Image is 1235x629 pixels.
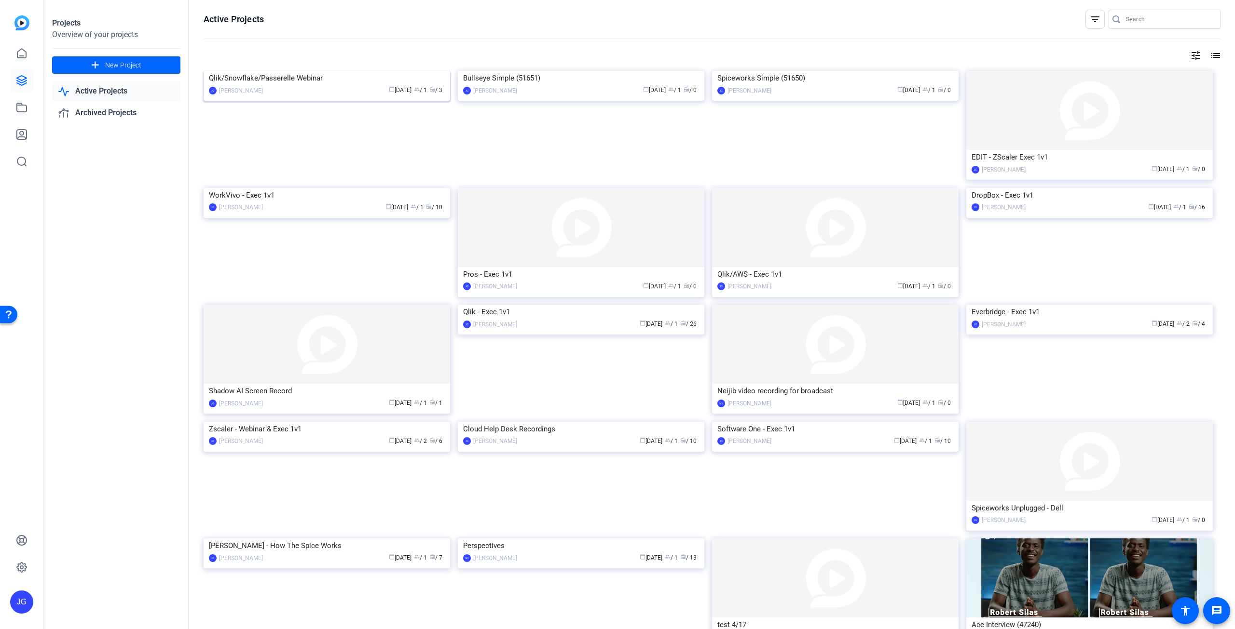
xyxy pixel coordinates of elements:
[938,283,951,290] span: / 0
[105,60,141,70] span: New Project
[894,437,900,443] span: calendar_today
[1192,320,1198,326] span: radio
[219,399,263,408] div: [PERSON_NAME]
[938,400,951,406] span: / 0
[389,554,395,560] span: calendar_today
[463,554,471,562] div: MV
[684,87,697,94] span: / 0
[463,87,471,94] div: JG
[643,87,666,94] span: [DATE]
[972,150,1208,164] div: EDIT - ZScaler Exec 1v1
[473,281,517,291] div: [PERSON_NAME]
[1148,204,1171,211] span: [DATE]
[473,553,517,563] div: [PERSON_NAME]
[972,321,979,328] div: JG
[209,384,445,398] div: Shadow AI Screen Record
[972,203,979,211] div: JG
[1152,320,1157,326] span: calendar_today
[934,437,940,443] span: radio
[429,437,435,443] span: radio
[1192,321,1205,327] span: / 4
[209,87,217,94] div: JG
[414,400,427,406] span: / 1
[972,305,1208,319] div: Everbridge - Exec 1v1
[938,399,944,405] span: radio
[680,321,697,327] span: / 26
[1152,516,1157,522] span: calendar_today
[1173,204,1186,211] span: / 1
[640,554,662,561] span: [DATE]
[411,204,424,211] span: / 1
[52,29,180,40] div: Overview of your projects
[643,282,649,288] span: calendar_today
[389,399,395,405] span: calendar_today
[938,86,944,92] span: radio
[1177,166,1190,173] span: / 1
[389,400,412,406] span: [DATE]
[922,399,928,405] span: group
[429,438,442,444] span: / 6
[643,283,666,290] span: [DATE]
[934,438,951,444] span: / 10
[414,86,420,92] span: group
[385,203,391,209] span: calendar_today
[727,436,771,446] div: [PERSON_NAME]
[463,71,699,85] div: Bullseye Simple (51651)
[938,282,944,288] span: radio
[411,203,416,209] span: group
[414,438,427,444] span: / 2
[668,283,681,290] span: / 1
[665,321,678,327] span: / 1
[1152,517,1174,523] span: [DATE]
[717,422,953,436] div: Software One - Exec 1v1
[463,538,699,553] div: Perspectives
[219,202,263,212] div: [PERSON_NAME]
[727,86,771,95] div: [PERSON_NAME]
[209,203,217,211] div: JG
[640,320,645,326] span: calendar_today
[209,437,217,445] div: JG
[426,204,442,211] span: / 10
[219,436,263,446] div: [PERSON_NAME]
[209,400,217,407] div: JG
[717,71,953,85] div: Spiceworks Simple (51650)
[52,17,180,29] div: Projects
[52,56,180,74] button: New Project
[1177,165,1182,171] span: group
[640,438,662,444] span: [DATE]
[1177,320,1182,326] span: group
[1189,203,1194,209] span: radio
[717,384,953,398] div: Neijib video recording for broadcast
[385,204,408,211] span: [DATE]
[14,15,29,30] img: blue-gradient.svg
[463,437,471,445] div: JG
[463,321,471,328] div: JG
[414,437,420,443] span: group
[680,554,697,561] span: / 13
[414,554,427,561] span: / 1
[922,87,935,94] span: / 1
[972,188,1208,202] div: DropBox - Exec 1v1
[389,438,412,444] span: [DATE]
[1089,13,1101,25] mat-icon: filter_list
[982,202,1026,212] div: [PERSON_NAME]
[640,321,662,327] span: [DATE]
[1192,516,1198,522] span: radio
[684,86,689,92] span: radio
[429,554,435,560] span: radio
[1189,204,1205,211] span: / 16
[665,554,678,561] span: / 1
[1192,517,1205,523] span: / 0
[1177,517,1190,523] span: / 1
[429,400,442,406] span: / 1
[1152,166,1174,173] span: [DATE]
[209,422,445,436] div: Zscaler - Webinar & Exec 1v1
[389,87,412,94] span: [DATE]
[643,86,649,92] span: calendar_today
[897,282,903,288] span: calendar_today
[972,166,979,174] div: JG
[972,501,1208,515] div: Spiceworks Unplugged - Dell
[463,422,699,436] div: Cloud Help Desk Recordings
[1211,605,1222,616] mat-icon: message
[204,13,264,25] h1: Active Projects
